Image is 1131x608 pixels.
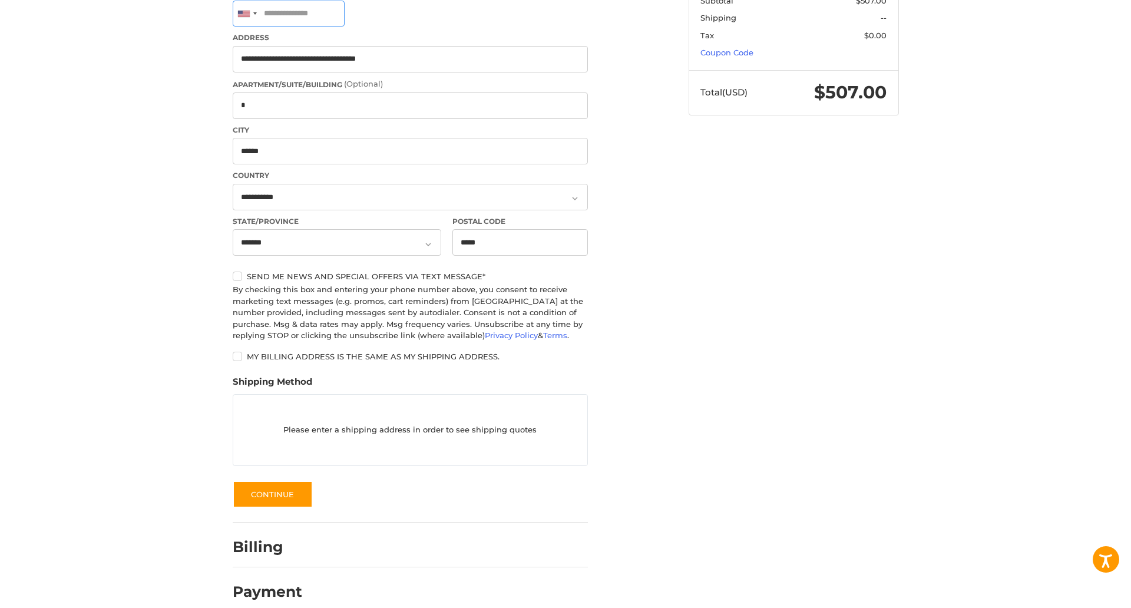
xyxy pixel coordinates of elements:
[543,331,567,340] a: Terms
[233,481,313,508] button: Continue
[700,31,714,40] span: Tax
[700,48,753,57] a: Coupon Code
[233,1,260,27] div: United States: +1
[344,79,383,88] small: (Optional)
[233,284,588,342] div: By checking this box and entering your phone number above, you consent to receive marketing text ...
[233,375,312,394] legend: Shipping Method
[233,78,588,90] label: Apartment/Suite/Building
[881,13,887,22] span: --
[485,331,538,340] a: Privacy Policy
[814,81,887,103] span: $507.00
[233,170,588,181] label: Country
[864,31,887,40] span: $0.00
[233,216,441,227] label: State/Province
[233,352,588,361] label: My billing address is the same as my shipping address.
[233,583,302,601] h2: Payment
[233,125,588,136] label: City
[233,32,588,43] label: Address
[452,216,588,227] label: Postal Code
[700,13,736,22] span: Shipping
[233,538,302,556] h2: Billing
[233,272,588,281] label: Send me news and special offers via text message*
[700,87,748,98] span: Total (USD)
[233,419,587,442] p: Please enter a shipping address in order to see shipping quotes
